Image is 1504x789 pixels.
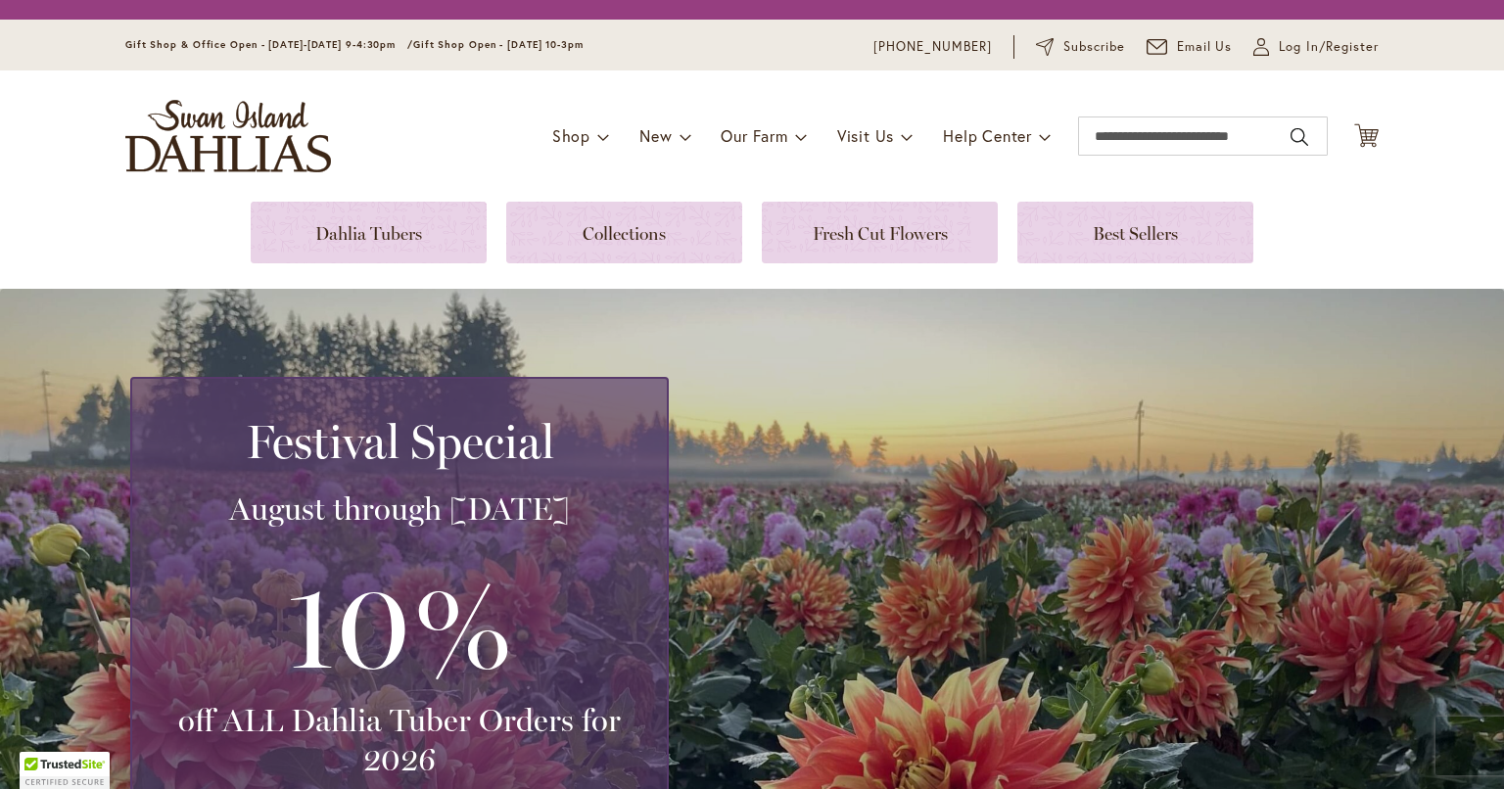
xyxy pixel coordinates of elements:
[1147,37,1233,57] a: Email Us
[943,125,1032,146] span: Help Center
[20,752,110,789] div: TrustedSite Certified
[156,701,643,779] h3: off ALL Dahlia Tuber Orders for 2026
[125,38,413,51] span: Gift Shop & Office Open - [DATE]-[DATE] 9-4:30pm /
[552,125,590,146] span: Shop
[156,489,643,529] h3: August through [DATE]
[1291,121,1308,153] button: Search
[413,38,584,51] span: Gift Shop Open - [DATE] 10-3pm
[1063,37,1125,57] span: Subscribe
[125,100,331,172] a: store logo
[1177,37,1233,57] span: Email Us
[837,125,894,146] span: Visit Us
[1253,37,1379,57] a: Log In/Register
[156,548,643,701] h3: 10%
[1279,37,1379,57] span: Log In/Register
[156,414,643,469] h2: Festival Special
[1036,37,1125,57] a: Subscribe
[639,125,672,146] span: New
[721,125,787,146] span: Our Farm
[873,37,992,57] a: [PHONE_NUMBER]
